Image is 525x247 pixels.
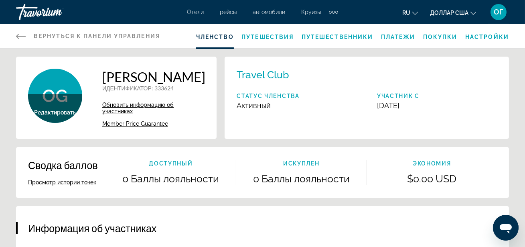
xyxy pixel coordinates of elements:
[187,9,204,15] a: Отели
[237,69,289,81] p: Travel Club
[423,34,458,40] a: Покупки
[377,101,420,110] p: [DATE]
[329,6,338,18] button: Дополнительные элементы навигации
[236,160,366,167] p: искуплен
[465,34,509,40] a: Настройки
[106,173,236,185] p: 0 Баллы лояльности
[430,7,476,18] button: Изменить валюту
[220,9,237,15] a: рейсы
[42,86,68,106] span: OG
[28,159,98,171] p: Сводка баллов
[237,93,299,99] p: Статус членства
[430,10,468,16] font: доллар США
[102,102,205,114] a: Обновить информацию об участниках
[402,7,418,18] button: Изменить язык
[367,160,497,167] p: Экономия
[16,2,96,22] a: Травориум
[301,9,321,15] a: Круизы
[493,215,519,241] iframe: Кнопка запуска окна обмена сообщениями
[488,4,509,20] button: Меню пользователя
[102,120,168,127] span: Member Price Guarantee
[16,24,160,48] a: Вернуться к панели управления
[253,9,285,15] a: автомобили
[494,8,503,16] font: ОГ
[106,160,236,167] p: Доступный
[302,34,373,40] a: Путешественники
[102,69,205,85] h1: [PERSON_NAME]
[102,102,174,114] span: Обновить информацию об участниках
[34,33,160,39] span: Вернуться к панели управления
[381,34,416,40] a: Платежи
[236,173,366,185] p: 0 Баллы лояльности
[28,179,96,186] button: Просмотр истории точек
[241,34,294,40] a: Путешествия
[28,222,497,234] h3: Информация об участниках
[34,109,76,116] button: Редактировать
[196,34,234,40] a: Членство
[377,93,420,99] p: Участник с
[402,10,410,16] font: ru
[237,101,299,110] p: Активный
[102,85,205,92] p: : 333624
[367,173,497,185] p: $0.00 USD
[102,85,152,92] span: ИДЕНТИФИКАТОР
